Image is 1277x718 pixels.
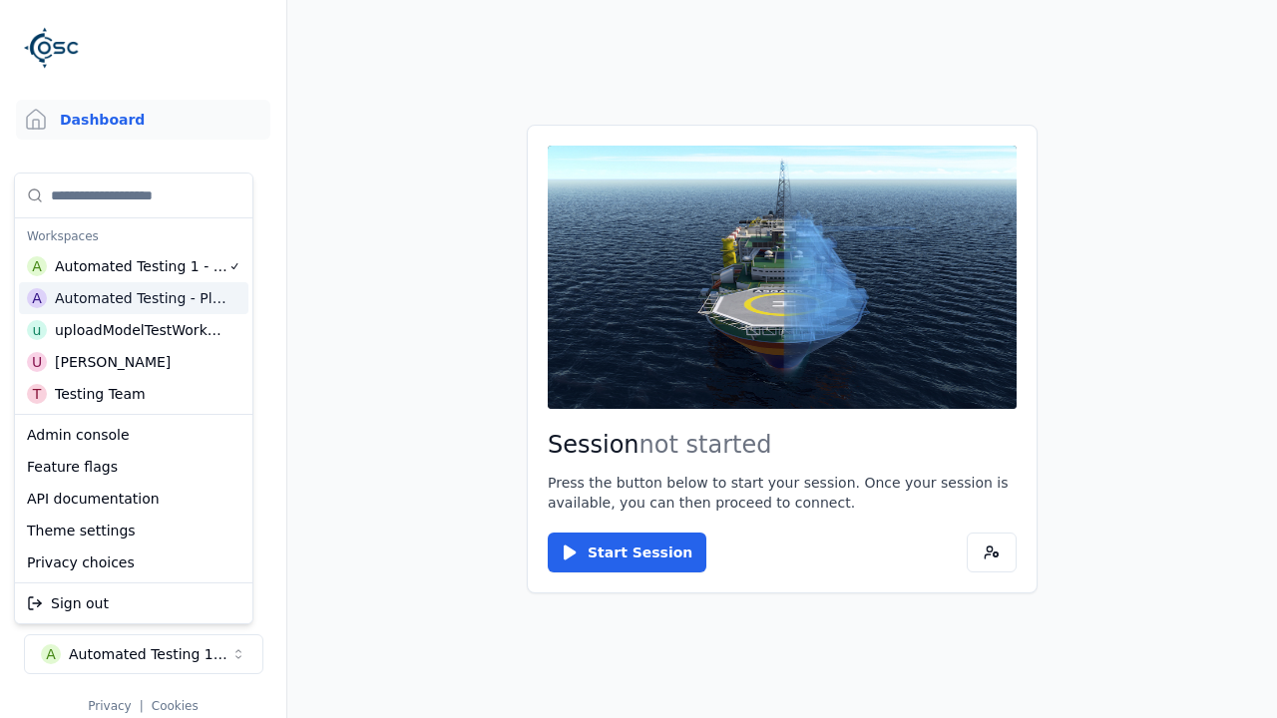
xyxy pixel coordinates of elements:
div: Workspaces [19,222,248,250]
div: U [27,352,47,372]
div: A [27,256,47,276]
div: uploadModelTestWorkspace [55,320,226,340]
div: Automated Testing - Playwright [55,288,227,308]
div: Testing Team [55,384,146,404]
div: Suggestions [15,415,252,582]
div: A [27,288,47,308]
div: [PERSON_NAME] [55,352,171,372]
div: T [27,384,47,404]
div: Theme settings [19,515,248,546]
div: Feature flags [19,451,248,483]
div: Admin console [19,419,248,451]
div: Privacy choices [19,546,248,578]
div: Sign out [19,587,248,619]
div: Suggestions [15,583,252,623]
div: Suggestions [15,174,252,414]
div: API documentation [19,483,248,515]
div: Automated Testing 1 - Playwright [55,256,228,276]
div: u [27,320,47,340]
